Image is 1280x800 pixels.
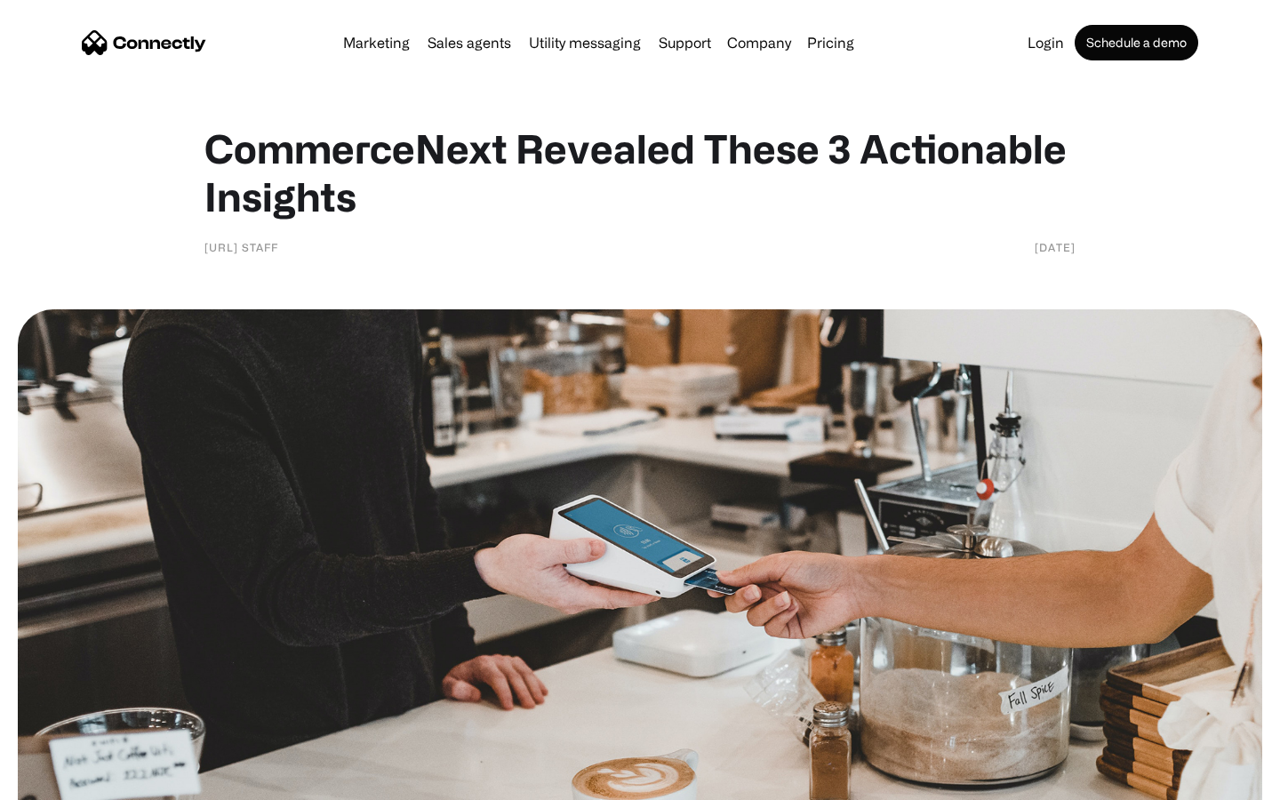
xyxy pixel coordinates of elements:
[204,238,278,256] div: [URL] Staff
[1020,36,1071,50] a: Login
[420,36,518,50] a: Sales agents
[336,36,417,50] a: Marketing
[18,769,107,794] aside: Language selected: English
[800,36,861,50] a: Pricing
[522,36,648,50] a: Utility messaging
[36,769,107,794] ul: Language list
[1075,25,1198,60] a: Schedule a demo
[727,30,791,55] div: Company
[1035,238,1076,256] div: [DATE]
[204,124,1076,220] h1: CommerceNext Revealed These 3 Actionable Insights
[652,36,718,50] a: Support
